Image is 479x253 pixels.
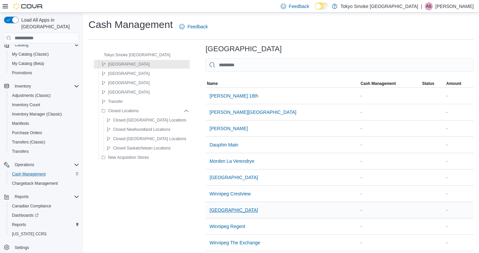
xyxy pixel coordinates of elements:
span: Transfers [12,149,29,154]
span: AS [426,2,431,10]
span: Reports [15,194,29,199]
button: Reports [1,192,82,201]
button: Closed [GEOGRAPHIC_DATA] Locations [104,116,189,124]
span: Cash Management [9,170,79,178]
div: - [445,173,474,181]
div: - [445,108,474,116]
a: Transfers [9,147,31,155]
span: Reports [12,193,79,201]
span: Dashboards [9,211,79,219]
button: Dauphin Main [207,138,241,151]
button: Winnipeg Regent [207,220,248,233]
div: - [359,190,421,198]
span: Name [207,81,218,86]
span: Morden La Verendrye [210,158,254,164]
span: Inventory [12,82,79,90]
button: Catalog [1,40,82,50]
button: Closed [GEOGRAPHIC_DATA] Locations [104,135,189,143]
button: Reports [12,193,31,201]
button: Purchase Orders [7,128,82,137]
button: [US_STATE] CCRS [7,229,82,239]
span: [GEOGRAPHIC_DATA] [108,71,150,76]
a: Manifests [9,120,32,127]
div: - [359,173,421,181]
button: [GEOGRAPHIC_DATA] [99,88,152,96]
a: Adjustments (Classic) [9,92,53,100]
span: Transfers (Classic) [9,138,79,146]
a: My Catalog (Classic) [9,50,52,58]
div: - [359,157,421,165]
button: My Catalog (Classic) [7,50,82,59]
span: Manifests [9,120,79,127]
span: Catalog [12,41,79,49]
span: Adjustments (Classic) [9,92,79,100]
button: Morden La Verendrye [207,154,257,168]
a: Inventory Count [9,101,43,109]
button: Status [421,80,445,88]
span: Promotions [9,69,79,77]
button: Transfer [99,98,125,106]
h1: Cash Management [88,18,173,31]
span: Canadian Compliance [12,203,51,209]
span: Cash Management [12,171,46,177]
span: Closed Newfoundland Locations [113,127,170,132]
a: Dashboards [9,211,41,219]
div: - [445,222,474,230]
button: Operations [12,161,37,169]
span: Winnipeg The Exchange [210,239,260,246]
button: New Acquisition Stores [99,153,152,161]
input: This is a search bar. As you type, the results lower in the page will automatically filter. [206,58,474,72]
button: Closed Newfoundland Locations [104,126,173,133]
span: Closed Locations [108,108,139,114]
a: Inventory Manager (Classic) [9,110,65,118]
span: [PERSON_NAME][GEOGRAPHIC_DATA] [210,109,296,116]
button: Cash Management [359,80,421,88]
button: Tokyo Smoke [GEOGRAPHIC_DATA] [94,51,173,59]
div: - [445,206,474,214]
span: [GEOGRAPHIC_DATA] [108,80,150,86]
div: - [445,157,474,165]
a: Cash Management [9,170,48,178]
span: [US_STATE] CCRS [12,231,47,237]
span: Status [422,81,434,86]
button: Name [206,80,359,88]
button: Chargeback Management [7,179,82,188]
span: [GEOGRAPHIC_DATA] [210,207,258,213]
span: Winnipeg Regent [210,223,245,230]
span: Manifests [12,121,29,126]
span: Settings [12,243,79,252]
span: Transfers [9,147,79,155]
a: Transfers (Classic) [9,138,48,146]
span: [GEOGRAPHIC_DATA] [108,90,150,95]
div: - [359,125,421,132]
span: Amount [446,81,461,86]
span: [GEOGRAPHIC_DATA] [108,62,150,67]
div: - [359,92,421,100]
button: Manifests [7,119,82,128]
a: Dashboards [7,211,82,220]
span: Feedback [187,23,208,30]
button: Closed Saskatchewan Locations [104,144,173,152]
button: Winnipeg Crestview [207,187,253,200]
button: Closed Locations [99,107,141,115]
button: Inventory Count [7,100,82,110]
a: Canadian Compliance [9,202,54,210]
p: Tokyo Smoke [GEOGRAPHIC_DATA] [341,2,418,10]
span: Reports [9,221,79,229]
span: Feedback [289,3,309,10]
button: Canadian Compliance [7,201,82,211]
span: Purchase Orders [12,130,42,135]
span: Closed [GEOGRAPHIC_DATA] Locations [113,136,186,141]
a: Purchase Orders [9,129,45,137]
button: [PERSON_NAME][GEOGRAPHIC_DATA] [207,106,299,119]
span: My Catalog (Classic) [12,52,49,57]
span: Canadian Compliance [9,202,79,210]
button: Promotions [7,68,82,78]
span: Dauphin Main [210,141,238,148]
span: Adjustments (Classic) [12,93,51,98]
span: [PERSON_NAME] [210,125,248,132]
span: My Catalog (Beta) [12,61,44,66]
button: Catalog [12,41,31,49]
button: Inventory Manager (Classic) [7,110,82,119]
